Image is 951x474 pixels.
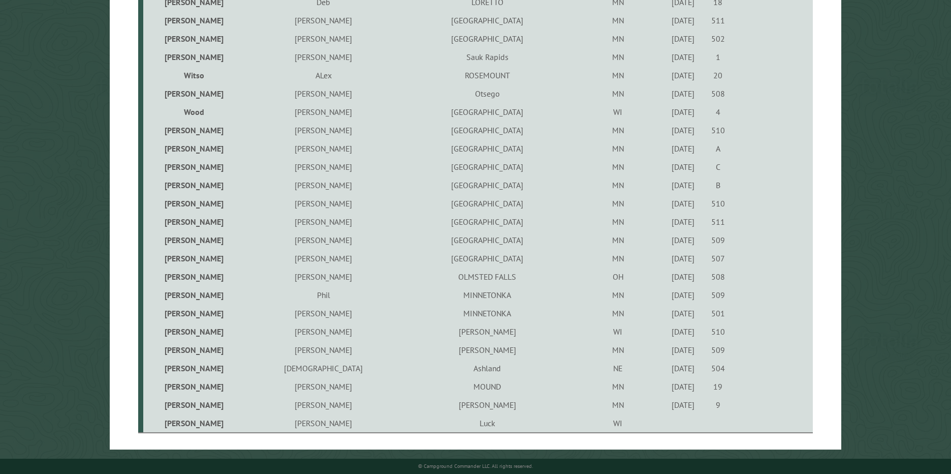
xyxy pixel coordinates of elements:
[667,107,699,117] div: [DATE]
[143,414,243,433] td: [PERSON_NAME]
[143,286,243,304] td: [PERSON_NAME]
[404,249,571,268] td: [GEOGRAPHIC_DATA]
[701,396,736,414] td: 9
[243,249,404,268] td: [PERSON_NAME]
[701,103,736,121] td: 4
[701,359,736,377] td: 504
[701,286,736,304] td: 509
[143,48,243,66] td: [PERSON_NAME]
[143,359,243,377] td: [PERSON_NAME]
[667,400,699,410] div: [DATE]
[243,231,404,249] td: [PERSON_NAME]
[667,235,699,245] div: [DATE]
[243,29,404,48] td: [PERSON_NAME]
[570,176,665,194] td: MN
[701,66,736,84] td: 20
[667,180,699,190] div: [DATE]
[404,377,571,396] td: MOUND
[243,268,404,286] td: [PERSON_NAME]
[404,341,571,359] td: [PERSON_NAME]
[243,11,404,29] td: [PERSON_NAME]
[143,322,243,341] td: [PERSON_NAME]
[701,377,736,396] td: 19
[570,194,665,213] td: MN
[570,29,665,48] td: MN
[243,103,404,121] td: [PERSON_NAME]
[667,381,699,392] div: [DATE]
[404,359,571,377] td: Ashland
[570,414,665,433] td: WI
[404,231,571,249] td: [GEOGRAPHIC_DATA]
[701,194,736,213] td: 510
[701,249,736,268] td: 507
[667,345,699,355] div: [DATE]
[570,121,665,139] td: MN
[404,121,571,139] td: [GEOGRAPHIC_DATA]
[143,268,243,286] td: [PERSON_NAME]
[243,121,404,139] td: [PERSON_NAME]
[404,414,571,433] td: Luck
[570,322,665,341] td: WI
[404,268,571,286] td: OLMSTED FALLS
[243,66,404,84] td: ALex
[243,286,404,304] td: Phil
[570,139,665,158] td: MN
[701,213,736,231] td: 511
[404,103,571,121] td: [GEOGRAPHIC_DATA]
[667,88,699,99] div: [DATE]
[701,176,736,194] td: B
[143,11,243,29] td: [PERSON_NAME]
[143,194,243,213] td: [PERSON_NAME]
[143,231,243,249] td: [PERSON_NAME]
[570,11,665,29] td: MN
[143,84,243,103] td: [PERSON_NAME]
[570,304,665,322] td: MN
[667,308,699,318] div: [DATE]
[404,84,571,103] td: Otsego
[404,29,571,48] td: [GEOGRAPHIC_DATA]
[243,139,404,158] td: [PERSON_NAME]
[701,11,736,29] td: 511
[570,377,665,396] td: MN
[701,158,736,176] td: C
[404,176,571,194] td: [GEOGRAPHIC_DATA]
[570,396,665,414] td: MN
[243,48,404,66] td: [PERSON_NAME]
[570,268,665,286] td: OH
[243,213,404,231] td: [PERSON_NAME]
[667,272,699,282] div: [DATE]
[570,48,665,66] td: MN
[243,194,404,213] td: [PERSON_NAME]
[404,11,571,29] td: [GEOGRAPHIC_DATA]
[570,66,665,84] td: MN
[667,70,699,80] div: [DATE]
[667,162,699,172] div: [DATE]
[243,322,404,341] td: [PERSON_NAME]
[243,359,404,377] td: [DEMOGRAPHIC_DATA]
[570,158,665,176] td: MN
[667,15,699,25] div: [DATE]
[701,139,736,158] td: A
[701,48,736,66] td: 1
[701,231,736,249] td: 509
[404,322,571,341] td: [PERSON_NAME]
[570,341,665,359] td: MN
[243,84,404,103] td: [PERSON_NAME]
[667,52,699,62] div: [DATE]
[404,286,571,304] td: MINNETONKA
[143,29,243,48] td: [PERSON_NAME]
[404,194,571,213] td: [GEOGRAPHIC_DATA]
[667,363,699,373] div: [DATE]
[701,121,736,139] td: 510
[701,322,736,341] td: 510
[667,34,699,44] div: [DATE]
[667,290,699,300] div: [DATE]
[701,341,736,359] td: 509
[404,158,571,176] td: [GEOGRAPHIC_DATA]
[243,176,404,194] td: [PERSON_NAME]
[243,414,404,433] td: [PERSON_NAME]
[404,304,571,322] td: MINNETONKA
[667,217,699,227] div: [DATE]
[570,231,665,249] td: MN
[143,341,243,359] td: [PERSON_NAME]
